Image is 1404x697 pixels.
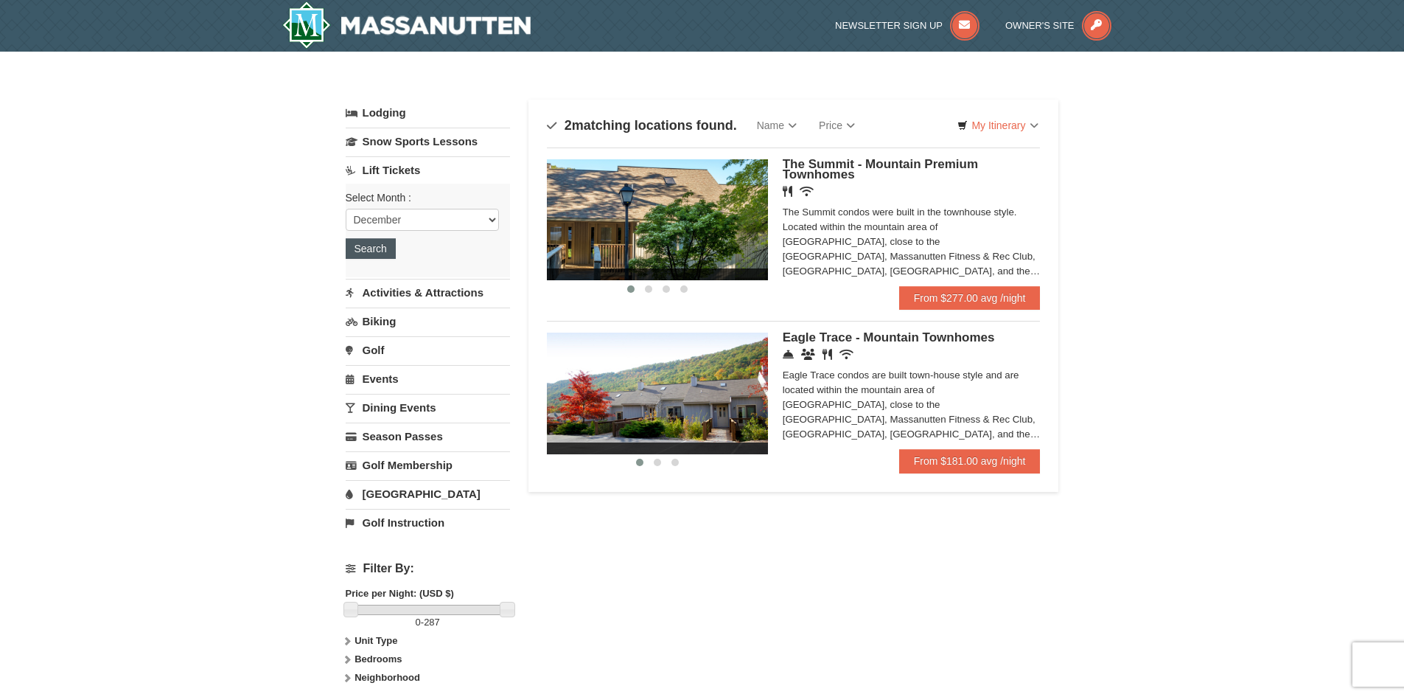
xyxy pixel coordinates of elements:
i: Restaurant [823,349,832,360]
span: Eagle Trace - Mountain Townhomes [783,330,995,344]
a: Price [808,111,866,140]
a: Owner's Site [1005,20,1111,31]
i: Wireless Internet (free) [839,349,853,360]
a: Dining Events [346,394,510,421]
i: Concierge Desk [783,349,794,360]
img: Massanutten Resort Logo [282,1,531,49]
a: Lift Tickets [346,156,510,184]
a: [GEOGRAPHIC_DATA] [346,480,510,507]
a: Activities & Attractions [346,279,510,306]
a: Biking [346,308,510,335]
a: Lodging [346,100,510,126]
button: Search [346,238,396,259]
span: 287 [424,617,440,628]
div: The Summit condos were built in the townhouse style. Located within the mountain area of [GEOGRAP... [783,205,1041,279]
span: Newsletter Sign Up [835,20,943,31]
h4: matching locations found. [547,118,737,133]
span: Owner's Site [1005,20,1075,31]
h4: Filter By: [346,562,510,575]
a: From $277.00 avg /night [899,286,1041,310]
span: 2 [565,118,572,133]
a: Golf Membership [346,451,510,479]
a: Events [346,365,510,392]
strong: Neighborhood [355,672,420,683]
a: Season Passes [346,423,510,450]
a: Golf Instruction [346,509,510,536]
div: Eagle Trace condos are built town-house style and are located within the mountain area of [GEOGRA... [783,368,1041,442]
i: Restaurant [783,186,792,197]
span: 0 [416,617,421,628]
span: The Summit - Mountain Premium Townhomes [783,157,978,181]
strong: Price per Night: (USD $) [346,588,454,599]
strong: Unit Type [355,635,397,646]
a: Snow Sports Lessons [346,128,510,155]
a: My Itinerary [948,114,1047,136]
a: Newsletter Sign Up [835,20,979,31]
i: Wireless Internet (free) [800,186,814,197]
label: Select Month : [346,190,499,205]
label: - [346,615,510,630]
a: Name [746,111,808,140]
a: Golf [346,336,510,364]
a: From $181.00 avg /night [899,449,1041,473]
i: Conference Facilities [801,349,815,360]
strong: Bedrooms [355,653,402,665]
a: Massanutten Resort [282,1,531,49]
